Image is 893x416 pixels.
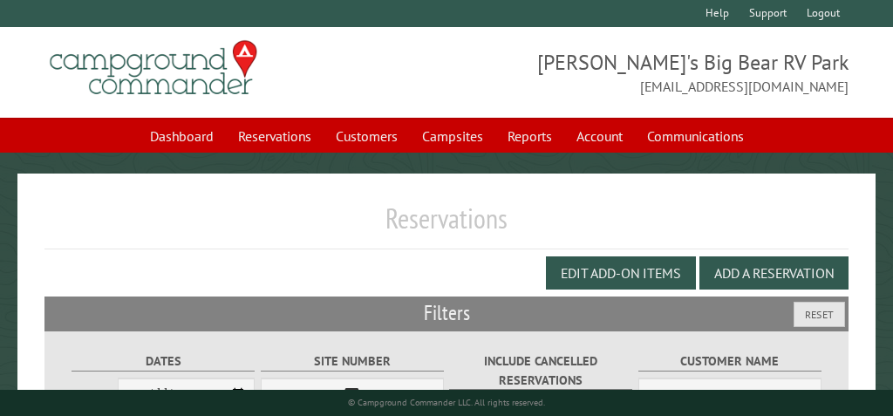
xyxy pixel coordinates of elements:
h2: Filters [44,297,849,330]
label: From: [72,389,118,406]
label: Customer Name [638,351,821,372]
button: Add a Reservation [699,256,849,290]
small: © Campground Commander LLC. All rights reserved. [348,397,545,408]
span: [PERSON_NAME]'s Big Bear RV Park [EMAIL_ADDRESS][DOMAIN_NAME] [446,48,849,97]
h1: Reservations [44,201,849,249]
a: Reservations [228,119,322,153]
img: Campground Commander [44,34,262,102]
a: Account [566,119,633,153]
a: Campsites [412,119,494,153]
a: Dashboard [140,119,224,153]
button: Reset [794,302,845,327]
a: Communications [637,119,754,153]
button: Edit Add-on Items [546,256,696,290]
label: Include Cancelled Reservations [449,351,632,390]
a: Customers [325,119,408,153]
label: Dates [72,351,255,372]
a: Reports [497,119,562,153]
label: Site Number [261,351,444,372]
